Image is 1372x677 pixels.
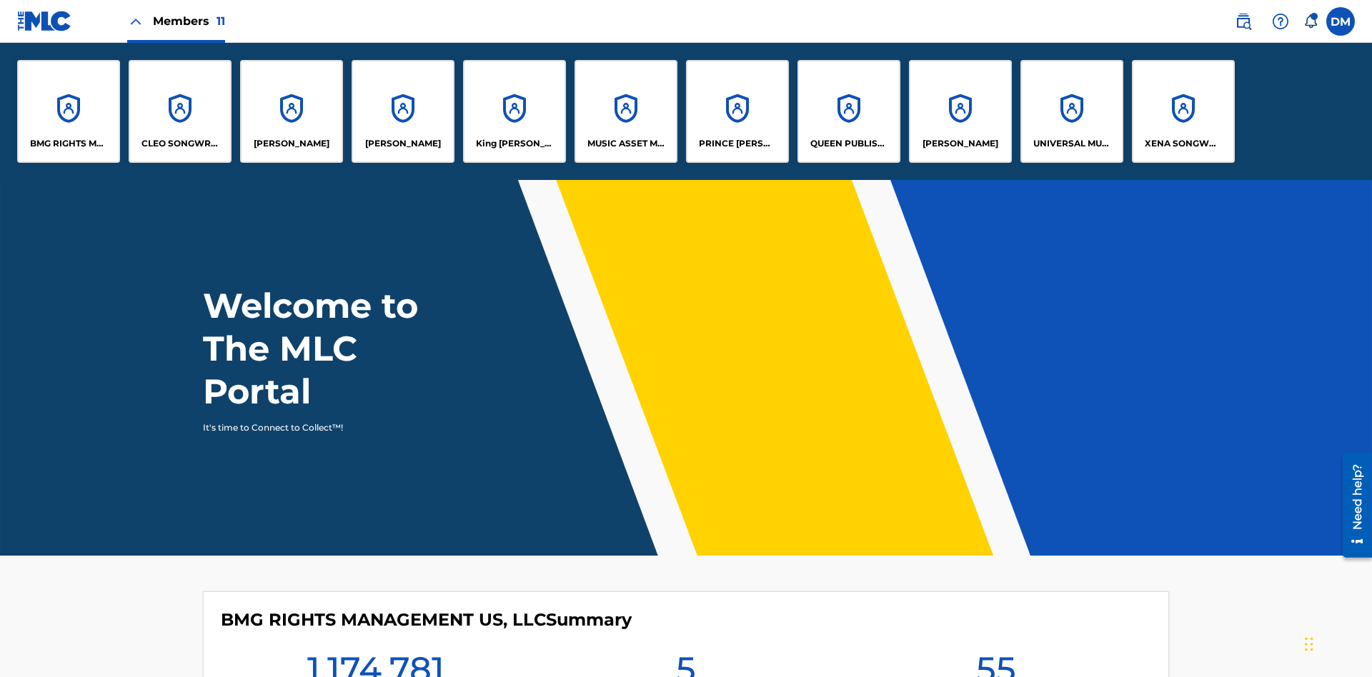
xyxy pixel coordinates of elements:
p: King McTesterson [476,137,554,150]
a: AccountsMUSIC ASSET MANAGEMENT (MAM) [575,60,677,163]
span: Members [153,13,225,29]
a: AccountsKing [PERSON_NAME] [463,60,566,163]
div: Drag [1305,623,1313,666]
p: MUSIC ASSET MANAGEMENT (MAM) [587,137,665,150]
p: It's time to Connect to Collect™! [203,421,451,434]
a: AccountsXENA SONGWRITER [1132,60,1235,163]
p: CLEO SONGWRITER [141,137,219,150]
a: AccountsPRINCE [PERSON_NAME] [686,60,789,163]
p: BMG RIGHTS MANAGEMENT US, LLC [30,137,108,150]
img: search [1235,13,1252,30]
a: Accounts[PERSON_NAME] [240,60,343,163]
p: PRINCE MCTESTERSON [699,137,777,150]
p: XENA SONGWRITER [1145,137,1223,150]
p: RONALD MCTESTERSON [923,137,998,150]
h4: BMG RIGHTS MANAGEMENT US, LLC [221,609,632,631]
a: Public Search [1229,7,1258,36]
p: UNIVERSAL MUSIC PUB GROUP [1033,137,1111,150]
img: Close [127,13,144,30]
p: QUEEN PUBLISHA [810,137,888,150]
a: AccountsQUEEN PUBLISHA [797,60,900,163]
iframe: Chat Widget [1301,608,1372,677]
div: Help [1266,7,1295,36]
a: Accounts[PERSON_NAME] [909,60,1012,163]
a: Accounts[PERSON_NAME] [352,60,454,163]
span: 11 [217,14,225,28]
img: help [1272,13,1289,30]
p: ELVIS COSTELLO [254,137,329,150]
img: MLC Logo [17,11,72,31]
div: User Menu [1326,7,1355,36]
h1: Welcome to The MLC Portal [203,284,470,413]
iframe: Resource Center [1332,448,1372,565]
div: Notifications [1303,14,1318,29]
p: EYAMA MCSINGER [365,137,441,150]
a: AccountsUNIVERSAL MUSIC PUB GROUP [1020,60,1123,163]
a: AccountsBMG RIGHTS MANAGEMENT US, LLC [17,60,120,163]
a: AccountsCLEO SONGWRITER [129,60,232,163]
